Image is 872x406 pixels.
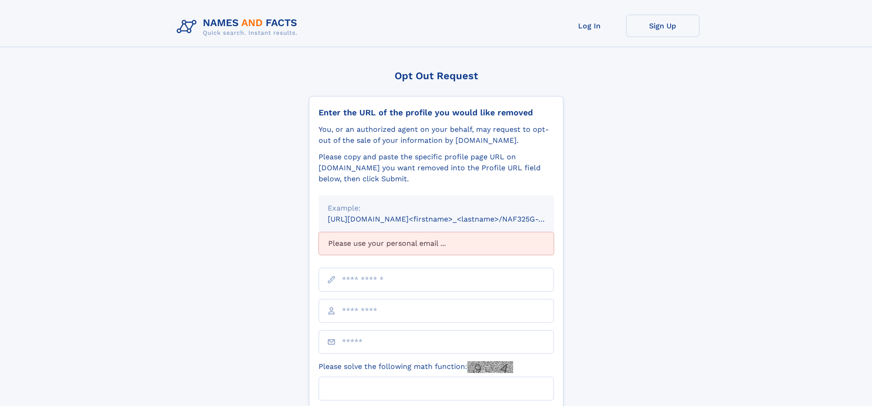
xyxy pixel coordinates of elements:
div: Opt Out Request [309,70,563,81]
div: Example: [328,203,545,214]
img: Logo Names and Facts [173,15,305,39]
label: Please solve the following math function: [319,361,513,373]
a: Log In [553,15,626,37]
a: Sign Up [626,15,699,37]
div: You, or an authorized agent on your behalf, may request to opt-out of the sale of your informatio... [319,124,554,146]
small: [URL][DOMAIN_NAME]<firstname>_<lastname>/NAF325G-xxxxxxxx [328,215,571,223]
div: Enter the URL of the profile you would like removed [319,108,554,118]
div: Please use your personal email ... [319,232,554,255]
div: Please copy and paste the specific profile page URL on [DOMAIN_NAME] you want removed into the Pr... [319,152,554,184]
